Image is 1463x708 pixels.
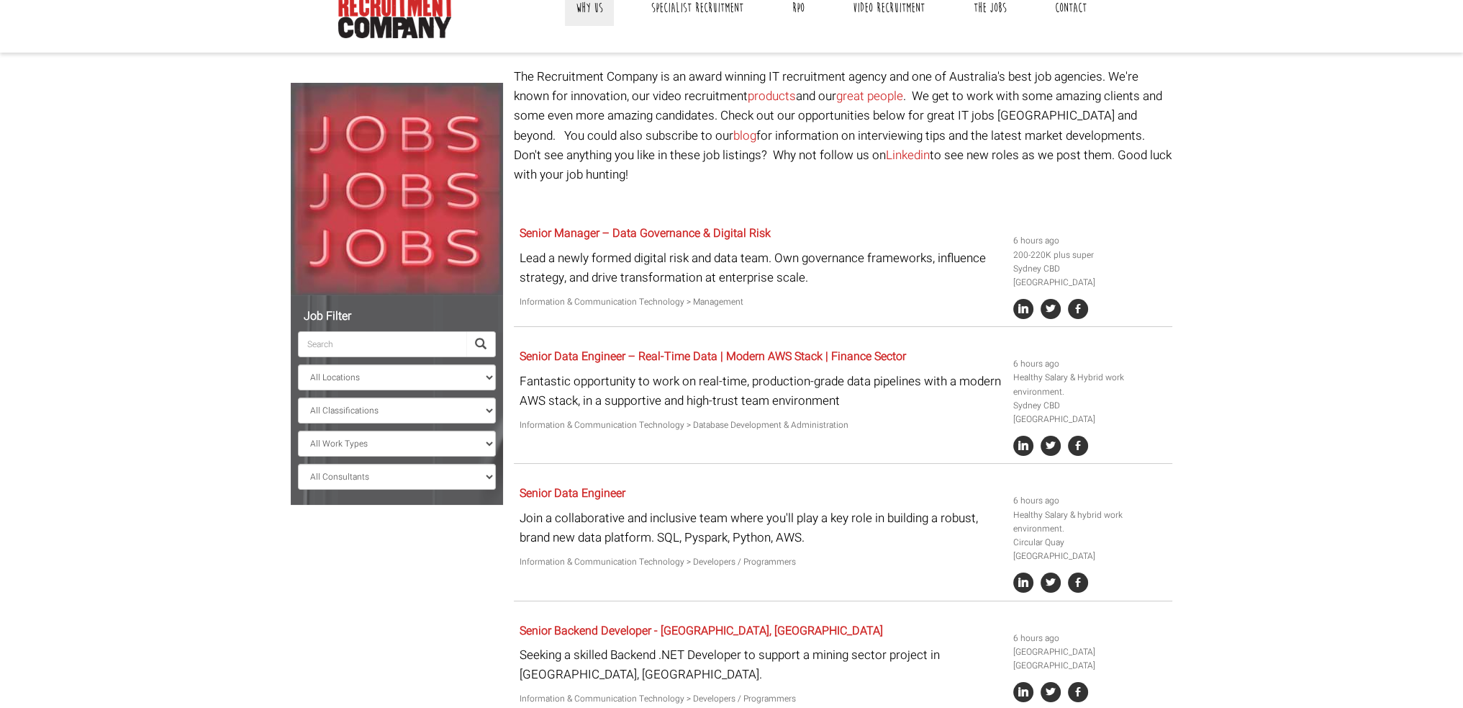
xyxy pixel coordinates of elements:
a: blog [733,127,756,145]
a: great people [836,87,903,105]
li: Healthy Salary & hybrid work environment. [1013,508,1167,536]
li: Sydney CBD [GEOGRAPHIC_DATA] [1013,262,1167,290]
li: Circular Quay [GEOGRAPHIC_DATA] [1013,536,1167,563]
h5: Job Filter [298,310,496,323]
input: Search [298,331,466,357]
li: 200-220K plus super [1013,248,1167,262]
li: 6 hours ago [1013,234,1167,248]
img: Jobs, Jobs, Jobs [291,83,503,295]
p: The Recruitment Company is an award winning IT recruitment agency and one of Australia's best job... [514,67,1172,184]
p: Information & Communication Technology > Database Development & Administration [520,418,1002,432]
a: Linkedin [886,146,930,164]
li: Sydney CBD [GEOGRAPHIC_DATA] [1013,399,1167,426]
a: Senior Data Engineer [520,485,625,502]
p: Fantastic opportunity to work on real-time, production-grade data pipelines with a modern AWS sta... [520,372,1002,411]
p: Lead a newly formed digital risk and data team. Own governance frameworks, influence strategy, an... [520,248,1002,287]
p: Join a collaborative and inclusive team where you'll play a key role in building a robust, brand ... [520,508,1002,547]
p: Seeking a skilled Backend .NET Developer to support a mining sector project in [GEOGRAPHIC_DATA],... [520,645,1002,684]
li: Healthy Salary & Hybrid work environment. [1013,371,1167,398]
li: [GEOGRAPHIC_DATA] [GEOGRAPHIC_DATA] [1013,645,1167,673]
li: 6 hours ago [1013,632,1167,645]
p: Information & Communication Technology > Management [520,295,1002,309]
a: Senior Backend Developer - [GEOGRAPHIC_DATA], [GEOGRAPHIC_DATA] [520,622,883,640]
a: products [748,87,796,105]
p: Information & Communication Technology > Developers / Programmers [520,692,1002,706]
a: Senior Data Engineer – Real-Time Data | Modern AWS Stack | Finance Sector [520,348,906,365]
li: 6 hours ago [1013,357,1167,371]
a: Senior Manager – Data Governance & Digital Risk [520,225,771,242]
p: Information & Communication Technology > Developers / Programmers [520,555,1002,569]
li: 6 hours ago [1013,494,1167,508]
